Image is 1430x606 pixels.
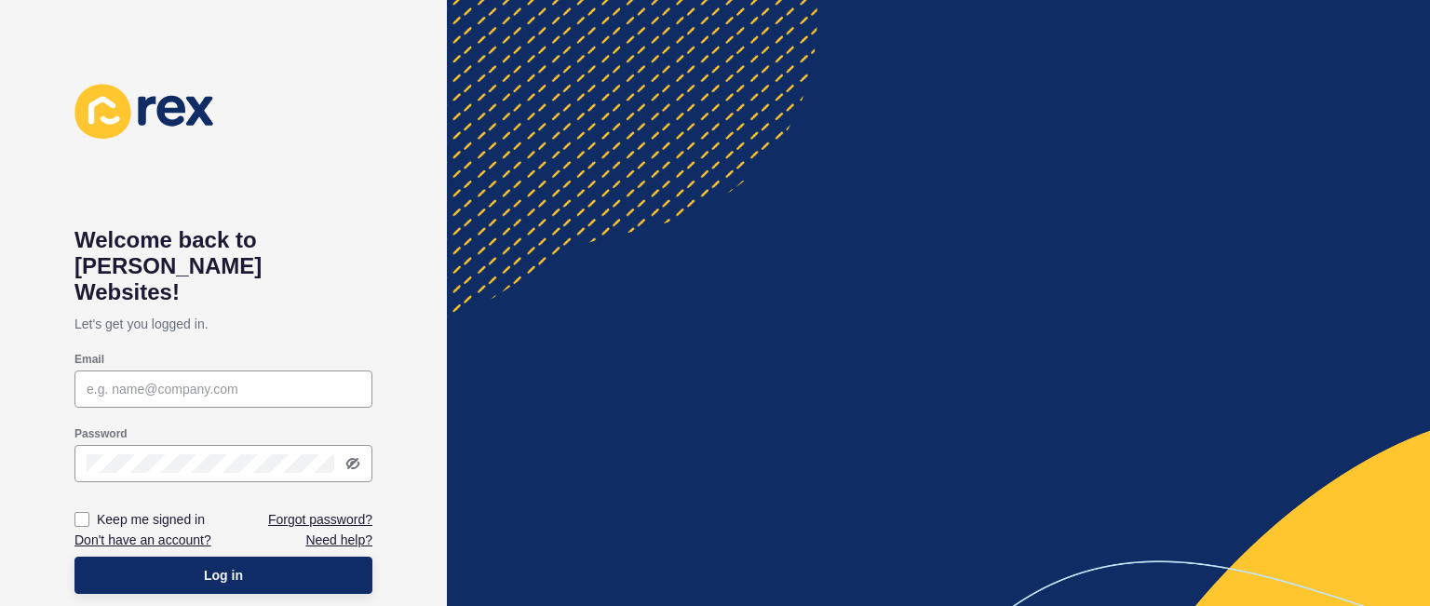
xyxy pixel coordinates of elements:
label: Keep me signed in [97,510,205,529]
a: Don't have an account? [74,531,211,549]
span: Log in [204,566,243,585]
label: Password [74,426,128,441]
a: Need help? [305,531,372,549]
button: Log in [74,557,372,594]
p: Let's get you logged in. [74,305,372,343]
h1: Welcome back to [PERSON_NAME] Websites! [74,227,372,305]
input: e.g. name@company.com [87,380,360,398]
a: Forgot password? [268,510,372,529]
label: Email [74,352,104,367]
